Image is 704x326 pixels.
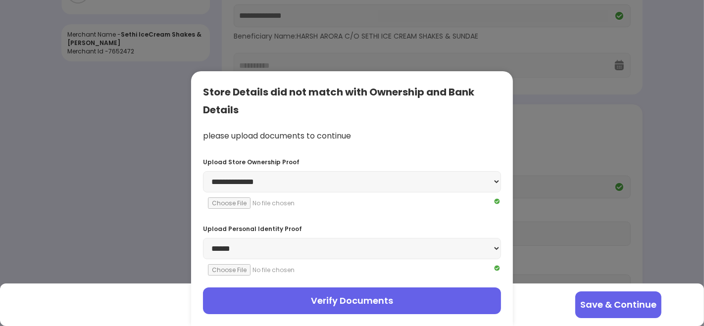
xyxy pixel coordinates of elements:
[203,131,501,142] div: please upload documents to continue
[203,225,501,233] div: Upload Personal Identity Proof
[203,287,501,314] button: Verify Documents
[203,158,501,166] div: Upload Store Ownership Proof
[575,291,661,318] button: Save & Continue
[203,83,501,119] div: Store Details did not match with Ownership and Bank Details
[493,197,501,205] img: Q2VREkDUCX-Nh97kZdnvclHTixewBtwTiuomQU4ttMKm5pUNxe9W_NURYrLCGq_Mmv0UDstOKswiepyQhkhj-wqMpwXa6YfHU...
[493,264,501,272] img: Q2VREkDUCX-Nh97kZdnvclHTixewBtwTiuomQU4ttMKm5pUNxe9W_NURYrLCGq_Mmv0UDstOKswiepyQhkhj-wqMpwXa6YfHU...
